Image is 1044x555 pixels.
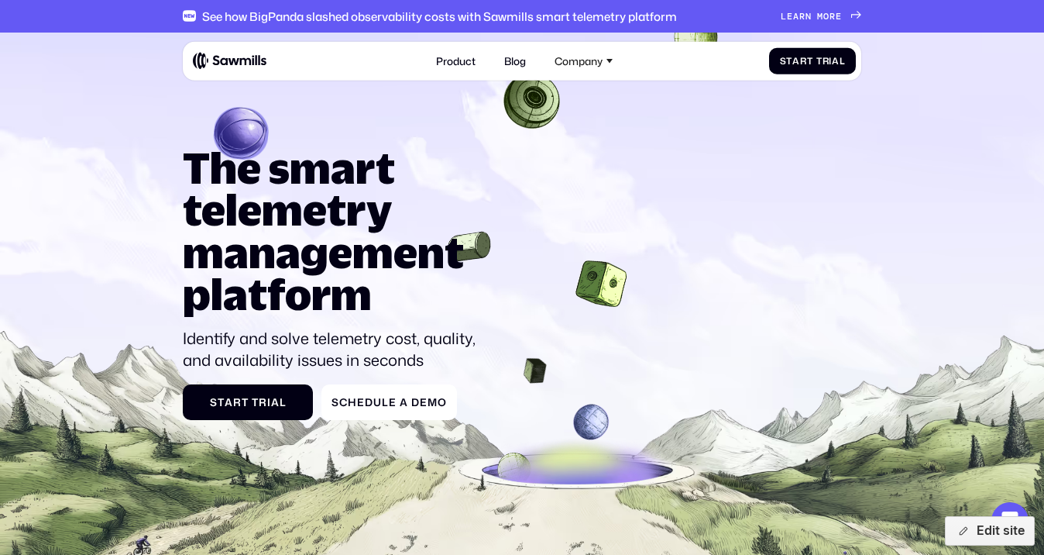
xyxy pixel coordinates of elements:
[829,11,836,22] span: r
[991,502,1029,539] div: Open Intercom Messenger
[365,396,373,408] span: d
[420,396,428,408] span: e
[210,396,218,408] span: S
[280,396,287,408] span: l
[793,11,799,22] span: a
[816,55,822,66] span: T
[400,396,408,408] span: a
[807,55,813,66] span: t
[799,11,805,22] span: r
[800,55,807,66] span: r
[411,396,420,408] span: D
[805,11,812,22] span: n
[547,47,620,74] div: Company
[183,147,486,315] h1: The smart telemetry management platform
[428,396,438,408] span: m
[233,396,242,408] span: r
[202,9,677,23] div: See how BigPanda slashed observability costs with Sawmills smart telemetry platform
[496,47,534,74] a: Blog
[832,55,840,66] span: a
[817,11,823,22] span: m
[183,327,486,371] p: Identify and solve telemetry cost, quality, and availability issues in seconds
[348,396,357,408] span: h
[555,54,603,67] div: Company
[438,396,447,408] span: o
[840,55,846,66] span: l
[822,55,829,66] span: r
[267,396,271,408] span: i
[357,396,365,408] span: e
[259,396,267,408] span: r
[781,11,787,22] span: L
[218,396,225,408] span: t
[836,11,842,22] span: e
[183,384,314,420] a: StartTrial
[321,384,457,420] a: ScheduleaDemo
[271,396,280,408] span: a
[242,396,249,408] span: t
[823,11,829,22] span: o
[428,47,483,74] a: Product
[787,11,793,22] span: e
[769,47,856,74] a: StartTrial
[786,55,792,66] span: t
[373,396,382,408] span: u
[339,396,348,408] span: c
[780,55,787,66] span: S
[829,55,832,66] span: i
[945,516,1035,546] button: Edit site
[225,396,233,408] span: a
[792,55,800,66] span: a
[389,396,397,408] span: e
[382,396,389,408] span: l
[252,396,259,408] span: T
[331,396,339,408] span: S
